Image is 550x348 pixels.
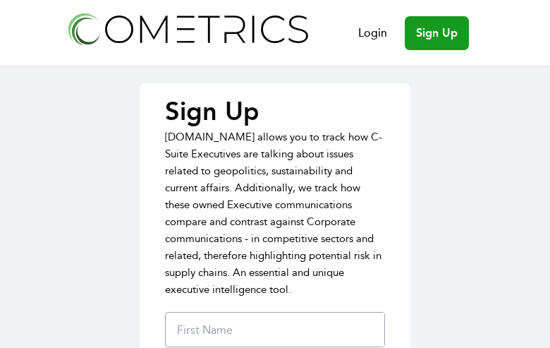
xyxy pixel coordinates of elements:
a: Login [358,25,387,42]
p: [DOMAIN_NAME] allows you to track how C-Suite Executives are talking about issues related to geop... [165,128,385,298]
a: Sign Up [405,16,469,50]
p: Sign Up [165,97,385,126]
input: First Name [171,313,384,347]
img: Cometrics logo [64,8,311,49]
